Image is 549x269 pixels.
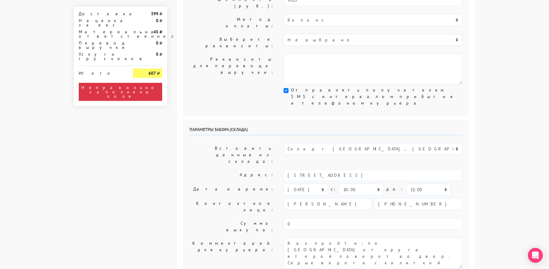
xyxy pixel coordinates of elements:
[153,29,158,35] strong: 45
[331,184,336,195] label: c:
[185,198,279,215] label: Контактное лицо:
[74,41,128,50] div: Перевод выручки
[79,83,162,101] div: Неправильно заполнены поля
[291,87,462,106] label: Отправлять получателям SMS с интервалом прибытия и телефоном курьера
[74,18,128,27] div: Наценка за вес
[79,68,124,75] div: Итого
[74,30,128,38] div: Материальная ответственность
[284,198,372,210] input: Имя
[185,218,279,235] label: Сумма выкупа:
[185,14,279,31] label: Метод оплаты:
[284,238,462,268] textarea: Как пройти: по [GEOGRAPHIC_DATA] от круга второй поворот во двор. Серые ворота с калиткой между а...
[156,18,158,23] strong: 0
[386,184,404,195] label: до:
[374,198,462,210] input: Телефон
[74,52,128,61] div: Услуги грузчиков
[528,248,543,263] div: Open Intercom Messenger
[148,70,156,76] strong: 607
[156,40,158,46] strong: 0
[185,238,279,268] label: Комментарий для курьера:
[185,143,279,167] label: Вставить данные из склада:
[185,34,279,51] label: Выберите реквизиты:
[190,127,462,135] h6: Параметры забора (склада)
[185,54,279,84] label: Реквизиты для перевода выручки:
[185,169,279,181] label: Адрес:
[185,184,279,196] label: Дата и время:
[151,11,158,17] strong: 399
[74,12,128,16] div: Доставка
[156,51,158,57] strong: 0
